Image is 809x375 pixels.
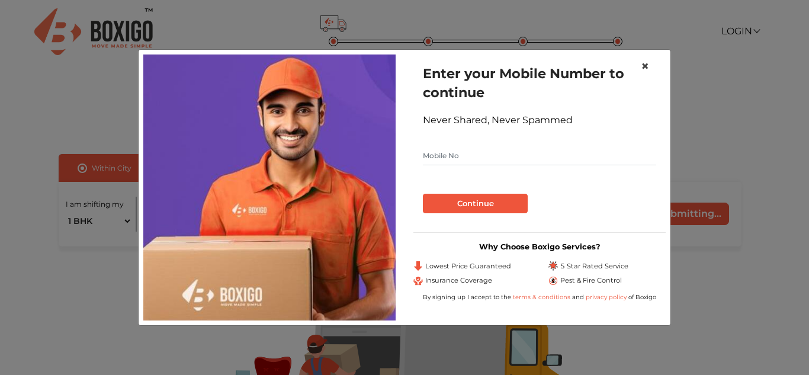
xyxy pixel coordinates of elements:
span: Insurance Coverage [425,275,492,286]
span: 5 Star Rated Service [560,261,628,271]
a: terms & conditions [513,293,572,301]
div: By signing up I accept to the and of Boxigo [413,293,666,302]
h3: Why Choose Boxigo Services? [413,242,666,251]
button: Continue [423,194,528,214]
span: Lowest Price Guaranteed [425,261,511,271]
a: privacy policy [584,293,628,301]
span: × [641,57,649,75]
h1: Enter your Mobile Number to continue [423,64,656,102]
button: Close [631,50,659,83]
img: relocation-img [143,55,396,320]
div: Never Shared, Never Spammed [423,113,656,127]
input: Mobile No [423,146,656,165]
span: Pest & Fire Control [560,275,622,286]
